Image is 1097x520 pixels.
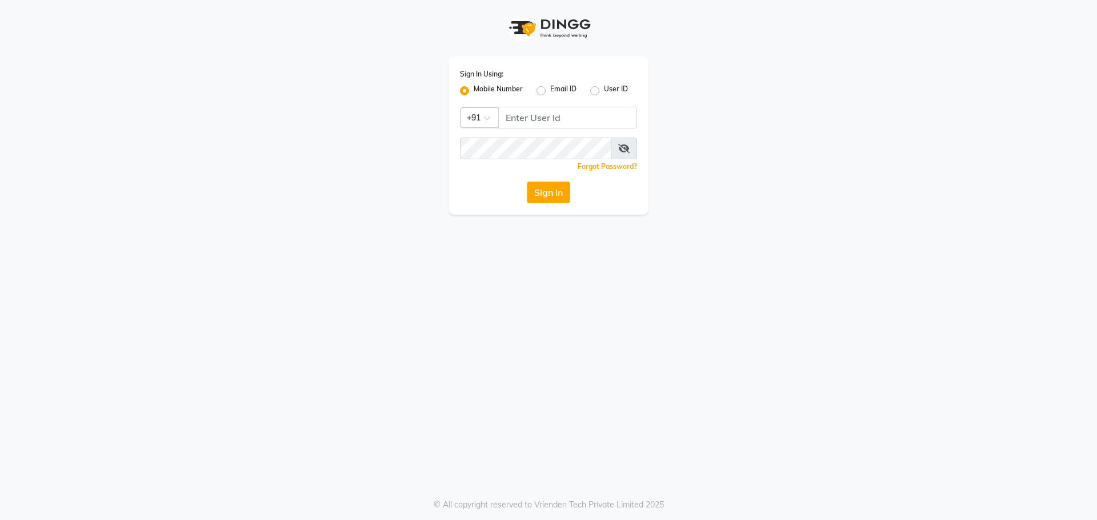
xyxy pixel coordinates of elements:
label: Sign In Using: [460,69,503,79]
input: Username [460,138,611,159]
img: logo1.svg [503,11,594,45]
label: User ID [604,84,628,98]
button: Sign In [527,182,570,203]
input: Username [498,107,637,128]
a: Forgot Password? [578,162,637,171]
label: Mobile Number [474,84,523,98]
label: Email ID [550,84,576,98]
